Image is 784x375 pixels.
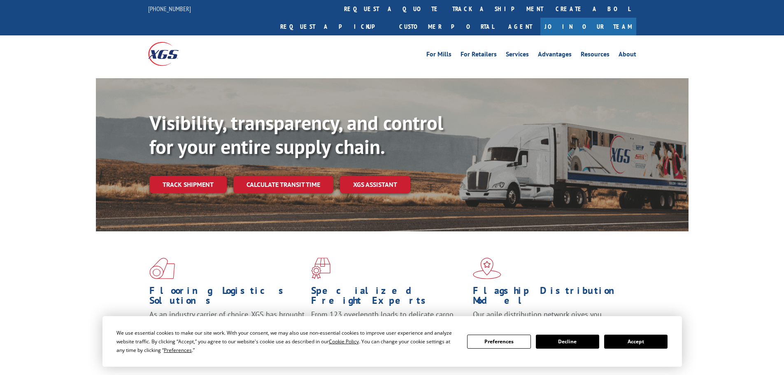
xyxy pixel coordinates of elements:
[540,18,636,35] a: Join Our Team
[473,310,624,329] span: Our agile distribution network gives you nationwide inventory management on demand.
[473,286,628,310] h1: Flagship Distribution Model
[274,18,393,35] a: Request a pickup
[233,176,333,193] a: Calculate transit time
[329,338,359,345] span: Cookie Policy
[149,110,443,159] b: Visibility, transparency, and control for your entire supply chain.
[619,51,636,60] a: About
[461,51,497,60] a: For Retailers
[500,18,540,35] a: Agent
[149,176,227,193] a: Track shipment
[536,335,599,349] button: Decline
[149,258,175,279] img: xgs-icon-total-supply-chain-intelligence-red
[311,310,467,346] p: From 123 overlength loads to delicate cargo, our experienced staff knows the best way to move you...
[538,51,572,60] a: Advantages
[116,328,457,354] div: We use essential cookies to make our site work. With your consent, we may also use non-essential ...
[149,286,305,310] h1: Flooring Logistics Solutions
[604,335,668,349] button: Accept
[506,51,529,60] a: Services
[467,335,530,349] button: Preferences
[149,310,305,339] span: As an industry carrier of choice, XGS has brought innovation and dedication to flooring logistics...
[473,258,501,279] img: xgs-icon-flagship-distribution-model-red
[340,176,410,193] a: XGS ASSISTANT
[311,258,330,279] img: xgs-icon-focused-on-flooring-red
[164,347,192,354] span: Preferences
[581,51,610,60] a: Resources
[148,5,191,13] a: [PHONE_NUMBER]
[426,51,451,60] a: For Mills
[102,316,682,367] div: Cookie Consent Prompt
[393,18,500,35] a: Customer Portal
[311,286,467,310] h1: Specialized Freight Experts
